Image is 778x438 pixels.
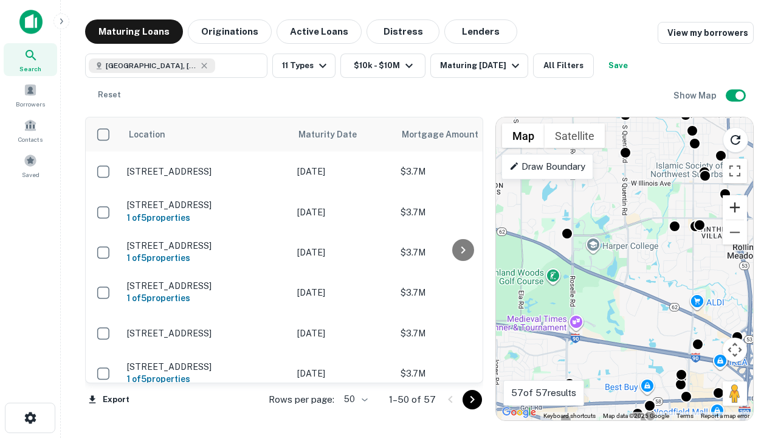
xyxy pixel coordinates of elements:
p: Rows per page: [269,392,334,407]
a: Borrowers [4,78,57,111]
p: 57 of 57 results [511,386,576,400]
button: Zoom in [723,195,747,220]
span: Map data ©2025 Google [603,412,669,419]
p: [STREET_ADDRESS] [127,200,285,210]
span: Location [128,127,165,142]
span: Contacts [18,134,43,144]
button: Lenders [444,19,517,44]
p: Draw Boundary [509,159,585,174]
button: $10k - $10M [340,54,425,78]
button: Reload search area [723,127,748,153]
iframe: Chat Widget [717,341,778,399]
button: Save your search to get updates of matches that match your search criteria. [599,54,638,78]
th: Location [121,117,291,151]
th: Mortgage Amount [394,117,528,151]
a: Contacts [4,114,57,147]
span: Borrowers [16,99,45,109]
img: Google [499,405,539,420]
p: [STREET_ADDRESS] [127,166,285,177]
p: [DATE] [297,327,388,340]
th: Maturity Date [291,117,394,151]
h6: 1 of 5 properties [127,251,285,265]
h6: 1 of 5 properties [127,211,285,224]
span: Saved [22,170,40,179]
p: [DATE] [297,367,388,380]
p: $3.7M [401,165,522,178]
button: Export [85,391,133,409]
span: Maturity Date [298,127,373,142]
h6: 1 of 5 properties [127,291,285,305]
button: Keyboard shortcuts [543,412,596,420]
p: [STREET_ADDRESS] [127,328,285,339]
p: [DATE] [297,206,388,219]
p: [DATE] [297,165,388,178]
button: Toggle fullscreen view [723,159,747,183]
p: [DATE] [297,246,388,259]
button: 11 Types [272,54,336,78]
button: Zoom out [723,220,747,245]
button: All Filters [533,54,594,78]
div: 50 [339,391,370,408]
p: [STREET_ADDRESS] [127,361,285,372]
a: Report a map error [701,412,749,419]
p: $3.7M [401,367,522,380]
button: Show street map [502,123,545,148]
button: Originations [188,19,272,44]
span: Search [19,64,41,74]
a: View my borrowers [658,22,754,44]
button: Go to next page [463,390,482,409]
a: Search [4,43,57,76]
button: Show satellite imagery [545,123,605,148]
p: $3.7M [401,327,522,340]
div: 0 0 [496,117,753,420]
button: Maturing [DATE] [430,54,528,78]
img: capitalize-icon.png [19,10,43,34]
button: Distress [367,19,439,44]
span: [GEOGRAPHIC_DATA], [GEOGRAPHIC_DATA] [106,60,197,71]
button: Map camera controls [723,338,747,362]
a: Saved [4,149,57,182]
h6: Show Map [673,89,718,102]
button: Reset [90,83,129,107]
p: [STREET_ADDRESS] [127,240,285,251]
a: Terms (opens in new tab) [676,412,694,419]
div: Maturing [DATE] [440,58,523,73]
p: [STREET_ADDRESS] [127,280,285,291]
a: Open this area in Google Maps (opens a new window) [499,405,539,420]
p: $3.7M [401,246,522,259]
button: Active Loans [277,19,362,44]
p: $3.7M [401,286,522,299]
p: 1–50 of 57 [389,392,436,407]
h6: 1 of 5 properties [127,372,285,386]
button: Maturing Loans [85,19,183,44]
p: $3.7M [401,206,522,219]
p: [DATE] [297,286,388,299]
span: Mortgage Amount [402,127,494,142]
